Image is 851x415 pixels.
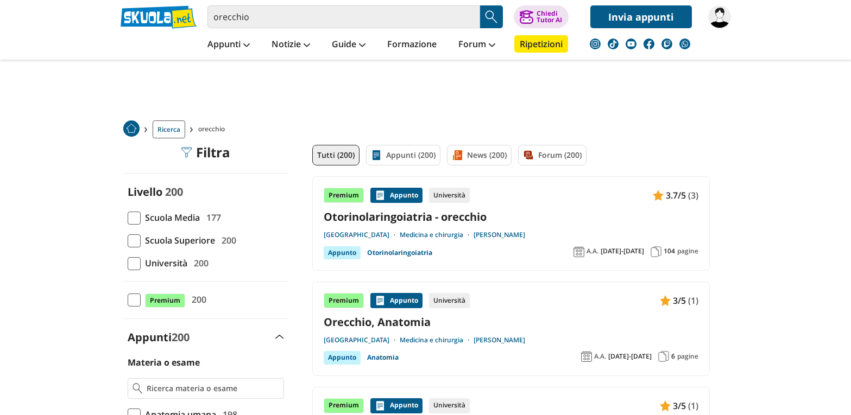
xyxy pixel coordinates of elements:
a: News (200) [447,145,512,165]
img: twitch [661,39,672,49]
span: 200 [165,184,183,199]
span: 3/5 [673,293,686,308]
img: Appunti contenuto [375,400,386,411]
div: Appunto [324,246,361,259]
span: Scuola Superiore [141,233,215,247]
span: 200 [217,233,236,247]
a: Otorinolaringoiatria [367,246,432,259]
a: Tutti (200) [312,145,360,165]
img: Appunti contenuto [653,190,664,201]
span: Università [141,256,187,270]
img: Apri e chiudi sezione [275,335,284,339]
button: Search Button [480,5,503,28]
img: Forum filtro contenuto [523,150,534,161]
a: Guide [329,35,368,55]
a: [PERSON_NAME] [474,336,525,344]
input: Ricerca materia o esame [147,383,279,394]
a: Medicina e chirurgia [400,336,474,344]
div: Università [429,293,470,308]
img: Filtra filtri mobile [181,147,192,158]
a: Orecchio, Anatomia [324,315,698,329]
span: 200 [190,256,209,270]
span: 177 [202,210,221,225]
a: Forum (200) [518,145,587,165]
a: Invia appunti [590,5,692,28]
a: [GEOGRAPHIC_DATA] [324,231,400,239]
span: 3.7/5 [666,188,686,202]
span: A.A. [587,247,598,256]
img: Pagine [651,246,661,257]
a: Medicina e chirurgia [400,231,474,239]
div: Filtra [181,145,230,160]
span: 104 [664,247,675,256]
div: Premium [324,293,364,308]
div: Chiedi Tutor AI [537,10,562,23]
span: pagine [677,352,698,361]
img: Appunti contenuto [660,295,671,306]
span: 6 [671,352,675,361]
img: Home [123,120,140,137]
img: Pagine [658,351,669,362]
a: Anatomia [367,351,399,364]
img: Appunti contenuto [375,190,386,201]
span: [DATE]-[DATE] [608,352,652,361]
div: Appunto [370,188,423,203]
span: orecchio [198,120,229,138]
a: Notizie [269,35,313,55]
div: Università [429,398,470,413]
span: [DATE]-[DATE] [601,247,644,256]
label: Materia o esame [128,356,200,368]
img: Cerca appunti, riassunti o versioni [483,9,500,25]
img: Appunti filtro contenuto [371,150,382,161]
img: Anno accademico [581,351,592,362]
div: Premium [324,188,364,203]
img: youtube [626,39,636,49]
div: Appunto [324,351,361,364]
img: tiktok [608,39,619,49]
img: facebook [644,39,654,49]
a: Appunti [205,35,253,55]
a: [PERSON_NAME] [474,231,525,239]
img: Appunti contenuto [660,400,671,411]
label: Livello [128,184,162,199]
label: Appunti [128,330,190,344]
span: (1) [688,293,698,308]
span: 200 [187,292,206,307]
span: (1) [688,399,698,413]
span: A.A. [594,352,606,361]
a: Ripetizioni [514,35,568,53]
div: Appunto [370,398,423,413]
a: Otorinolaringoiatria - orecchio [324,209,698,224]
img: Anno accademico [573,246,584,257]
img: Ricerca materia o esame [133,383,143,394]
span: pagine [677,247,698,256]
span: 3/5 [673,399,686,413]
div: Premium [324,398,364,413]
button: ChiediTutor AI [514,5,569,28]
a: Home [123,120,140,138]
div: Università [429,188,470,203]
a: Formazione [384,35,439,55]
a: [GEOGRAPHIC_DATA] [324,336,400,344]
span: Scuola Media [141,210,200,225]
span: (3) [688,188,698,202]
span: Premium [145,293,185,308]
input: Cerca appunti, riassunti o versioni [207,5,480,28]
img: WhatsApp [679,39,690,49]
a: Forum [456,35,498,55]
img: News filtro contenuto [452,150,463,161]
a: Ricerca [153,120,185,138]
span: 200 [172,330,190,344]
img: Appunti contenuto [375,295,386,306]
a: Appunti (200) [366,145,440,165]
img: Reginaceleste [708,5,731,28]
img: instagram [590,39,601,49]
div: Appunto [370,293,423,308]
